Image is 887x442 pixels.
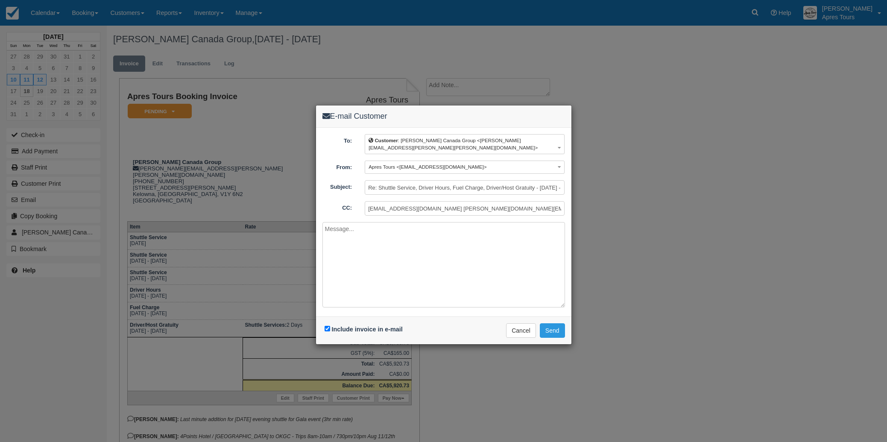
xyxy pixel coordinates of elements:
[540,323,565,338] button: Send
[365,161,565,174] button: Apres Tours <[EMAIL_ADDRESS][DOMAIN_NAME]>
[369,164,486,170] span: Apres Tours <[EMAIL_ADDRESS][DOMAIN_NAME]>
[506,323,536,338] button: Cancel
[369,138,538,150] span: : [PERSON_NAME] Canada Group <[PERSON_NAME][EMAIL_ADDRESS][PERSON_NAME][PERSON_NAME][DOMAIN_NAME]>
[365,134,565,154] button: Customer: [PERSON_NAME] Canada Group <[PERSON_NAME][EMAIL_ADDRESS][PERSON_NAME][PERSON_NAME][DOMA...
[332,326,403,333] label: Include invoice in e-mail
[316,180,359,191] label: Subject:
[316,161,359,172] label: From:
[322,112,565,121] h4: E-mail Customer
[316,201,359,212] label: CC:
[316,134,359,145] label: To:
[375,138,398,143] b: Customer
